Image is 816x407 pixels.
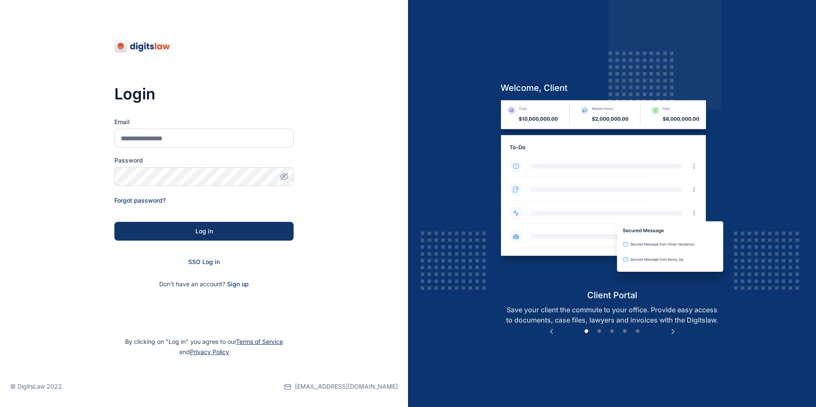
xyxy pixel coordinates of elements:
button: 2 [595,327,603,336]
a: Privacy Policy [190,348,229,355]
button: 3 [608,327,616,336]
button: 4 [621,327,629,336]
button: Log in [114,222,294,241]
p: Don't have an account? [114,280,294,288]
a: SSO Log in [188,258,220,265]
a: Terms of Service [236,338,283,345]
img: client-portal [494,100,731,289]
button: 5 [633,327,642,336]
button: Next [669,327,677,336]
div: Log in [128,227,280,235]
p: Save your client the commute to your office. Provide easy access to documents, case files, lawyer... [494,305,731,325]
p: © DigitsLaw 2022 [10,382,62,391]
span: and [179,348,229,355]
a: Sign up [227,280,249,288]
button: Previous [547,327,556,336]
label: Password [114,156,294,165]
p: By clicking on "Log in" you agree to our [10,337,398,357]
img: digitslaw-logo [114,39,171,53]
span: Sign up [227,280,249,288]
a: Forgot password? [114,197,166,204]
button: 1 [582,327,591,336]
h5: client portal [494,289,731,301]
a: [EMAIL_ADDRESS][DOMAIN_NAME] [284,366,398,407]
label: Email [114,118,294,126]
h5: welcome, client [494,82,731,94]
h3: Login [114,85,294,102]
span: [EMAIL_ADDRESS][DOMAIN_NAME] [295,382,398,391]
